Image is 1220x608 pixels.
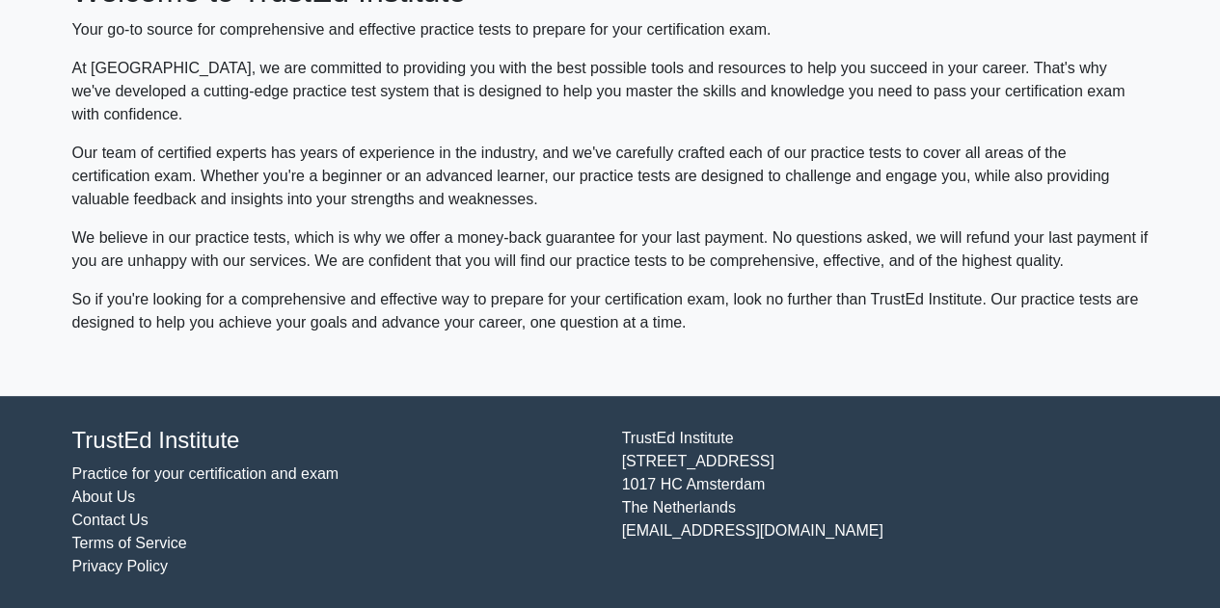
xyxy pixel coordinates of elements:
[72,226,1149,273] p: We believe in our practice tests, which is why we offer a money-back guarantee for your last paym...
[72,142,1149,211] p: Our team of certified experts has years of experience in the industry, and we've carefully crafte...
[610,427,1160,578] div: TrustEd Institute [STREET_ADDRESS] 1017 HC Amsterdam The Netherlands [EMAIL_ADDRESS][DOMAIN_NAME]
[72,57,1149,126] p: At [GEOGRAPHIC_DATA], we are committed to providing you with the best possible tools and resource...
[72,427,599,455] h4: TrustEd Institute
[72,535,187,551] a: Terms of Service
[72,465,339,482] a: Practice for your certification and exam
[72,489,136,505] a: About Us
[72,558,169,574] a: Privacy Policy
[72,288,1149,334] p: So if you're looking for a comprehensive and effective way to prepare for your certification exam...
[72,18,1149,41] p: Your go-to source for comprehensive and effective practice tests to prepare for your certificatio...
[72,512,149,528] a: Contact Us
